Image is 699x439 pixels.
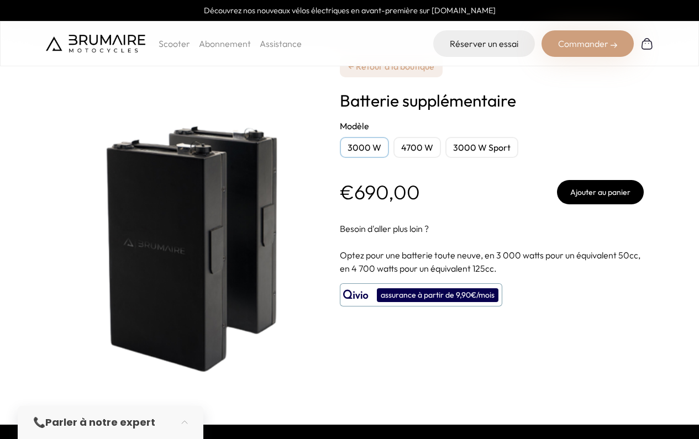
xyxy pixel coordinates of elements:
[340,283,502,306] button: assurance à partir de 9,90€/mois
[340,181,420,203] p: €690,00
[340,223,429,234] span: Besoin d'aller plus loin ?
[557,180,644,204] button: Ajouter au panier
[46,35,145,52] img: Brumaire Motocycles
[340,91,644,110] h1: Batterie supplémentaire
[343,288,369,302] img: logo qivio
[340,137,389,158] div: 3000 W
[542,30,634,57] div: Commander
[445,137,518,158] div: 3000 W Sport
[393,137,441,158] div: 4700 W
[159,37,190,50] p: Scooter
[377,288,498,302] div: assurance à partir de 9,90€/mois
[46,28,322,397] img: Batterie supplémentaire
[260,38,302,49] a: Assistance
[433,30,535,57] a: Réserver un essai
[640,37,654,50] img: Panier
[199,38,251,49] a: Abonnement
[340,119,644,133] h2: Modèle
[611,42,617,49] img: right-arrow-2.png
[340,250,640,274] span: Optez pour une batterie toute neuve, en 3 000 watts pour un équivalent 50cc, en 4 700 watts pour ...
